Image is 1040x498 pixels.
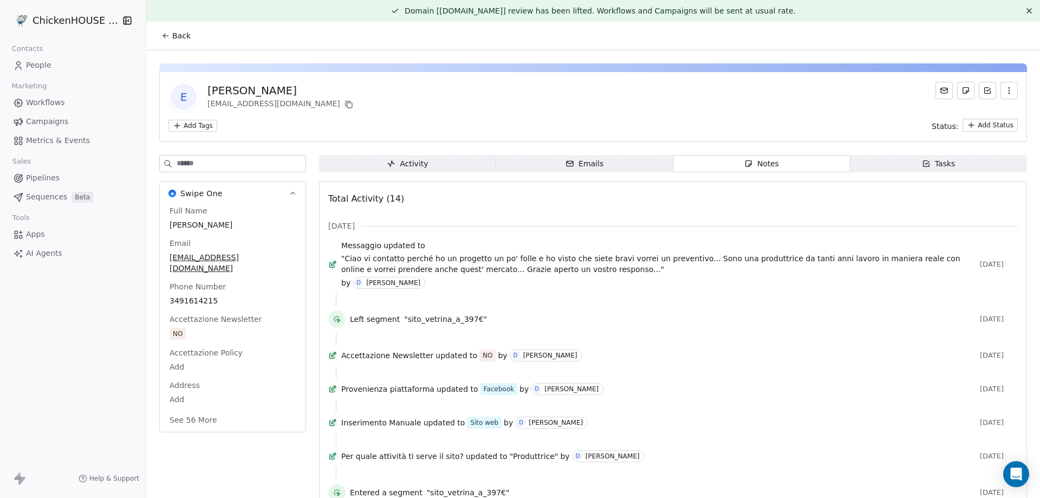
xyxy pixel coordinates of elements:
[160,182,305,205] button: Swipe OneSwipe One
[466,451,508,462] span: updated to
[167,238,193,249] span: Email
[328,221,355,231] span: [DATE]
[980,351,1018,360] span: [DATE]
[483,350,492,361] div: NO
[26,116,68,127] span: Campaigns
[163,410,224,430] button: See 56 More
[405,7,796,15] span: Domain [[DOMAIN_NAME]] review has been lifted. Workflows and Campaigns will be sent at usual rate.
[9,244,137,262] a: AI Agents
[170,219,296,230] span: [PERSON_NAME]
[341,277,350,288] span: by
[13,11,115,30] button: ChickenHOUSE sas
[328,193,404,204] span: Total Activity (14)
[170,252,296,274] span: [EMAIL_ADDRESS][DOMAIN_NAME]
[26,191,67,203] span: Sequences
[170,394,296,405] span: Add
[544,385,599,393] div: [PERSON_NAME]
[435,350,477,361] span: updated to
[341,451,464,462] span: Per quale attività ti serve il sito?
[155,26,197,46] button: Back
[71,192,93,203] span: Beta
[173,328,183,339] div: NO
[341,240,381,251] span: Messaggio
[341,350,433,361] span: Accettazione Newsletter
[980,488,1018,497] span: [DATE]
[922,158,955,170] div: Tasks
[8,153,36,170] span: Sales
[15,14,28,27] img: 4.jpg
[79,474,139,483] a: Help & Support
[160,205,305,432] div: Swipe OneSwipe One
[424,417,465,428] span: updated to
[168,190,176,197] img: Swipe One
[207,83,355,98] div: [PERSON_NAME]
[341,417,421,428] span: Inserimento Manuale
[207,98,355,111] div: [EMAIL_ADDRESS][DOMAIN_NAME]
[9,188,137,206] a: SequencesBeta
[9,94,137,112] a: Workflows
[171,84,197,110] span: E
[172,30,191,41] span: Back
[366,279,420,287] div: [PERSON_NAME]
[510,451,558,462] span: "Produttrice"
[560,451,569,462] span: by
[9,225,137,243] a: Apps
[980,315,1018,324] span: [DATE]
[980,452,1018,461] span: [DATE]
[350,487,422,498] span: Entered a segment
[980,260,1018,269] span: [DATE]
[576,452,580,461] div: D
[980,418,1018,427] span: [DATE]
[26,97,65,108] span: Workflows
[168,120,217,132] button: Add Tags
[387,158,428,170] div: Activity
[535,385,539,393] div: D
[9,132,137,150] a: Metrics & Events
[498,350,507,361] span: by
[529,419,583,426] div: [PERSON_NAME]
[32,14,119,28] span: ChickenHOUSE sas
[1003,461,1029,487] div: Open Intercom Messenger
[383,240,425,251] span: updated to
[167,380,202,391] span: Address
[7,41,48,57] span: Contacts
[167,314,264,325] span: Accettazione Newsletter
[26,60,51,71] span: People
[404,314,487,325] span: "sito_vetrina_a_397€"
[89,474,139,483] span: Help & Support
[470,417,498,428] div: Sito web
[170,295,296,306] span: 3491614215
[504,417,513,428] span: by
[180,188,223,199] span: Swipe One
[350,314,400,325] span: Left segment
[26,172,60,184] span: Pipelines
[980,385,1018,393] span: [DATE]
[484,384,514,394] div: Facebook
[9,113,137,131] a: Campaigns
[356,279,361,287] div: D
[170,361,296,372] span: Add
[427,487,510,498] span: "sito_vetrina_a_397€"
[963,119,1018,132] button: Add Status
[523,352,577,359] div: [PERSON_NAME]
[932,121,958,132] span: Status:
[519,418,523,427] div: D
[167,205,210,216] span: Full Name
[8,210,34,226] span: Tools
[565,158,603,170] div: Emails
[586,452,640,460] div: [PERSON_NAME]
[26,135,90,146] span: Metrics & Events
[341,384,434,394] span: Provenienza piattaforma
[7,78,51,94] span: Marketing
[9,169,137,187] a: Pipelines
[167,281,228,292] span: Phone Number
[519,384,529,394] span: by
[341,253,976,275] span: "Ciao vi contatto perché ho un progetto un po' folle e ho visto che siete bravi vorrei un prevent...
[9,56,137,74] a: People
[167,347,245,358] span: Accettazione Policy
[26,229,45,240] span: Apps
[437,384,478,394] span: updated to
[513,351,518,360] div: D
[26,248,62,259] span: AI Agents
